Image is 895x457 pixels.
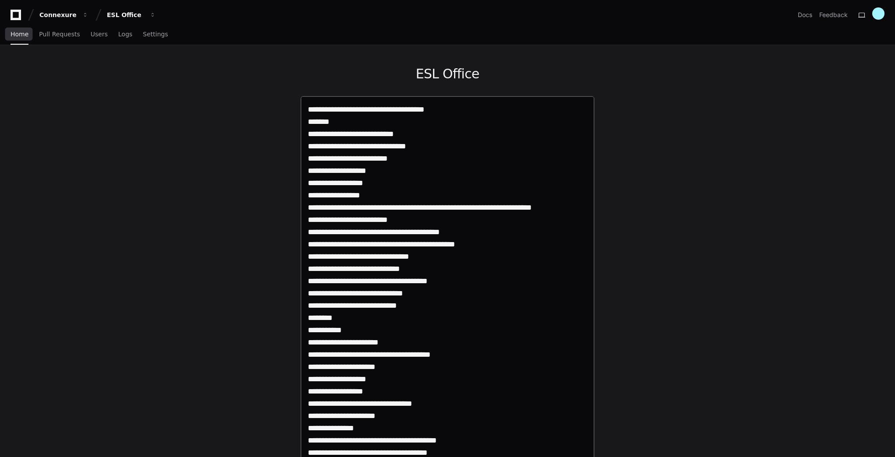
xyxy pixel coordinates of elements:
div: Connexure [39,11,77,19]
span: Users [91,32,108,37]
span: Home [11,32,28,37]
a: Users [91,25,108,45]
a: Home [11,25,28,45]
a: Logs [118,25,132,45]
div: ESL Office [107,11,144,19]
span: Logs [118,32,132,37]
span: Settings [143,32,168,37]
button: ESL Office [103,7,159,23]
a: Settings [143,25,168,45]
button: Connexure [36,7,92,23]
a: Pull Requests [39,25,80,45]
button: Feedback [819,11,848,19]
a: Docs [798,11,812,19]
h1: ESL Office [300,66,595,82]
span: Pull Requests [39,32,80,37]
